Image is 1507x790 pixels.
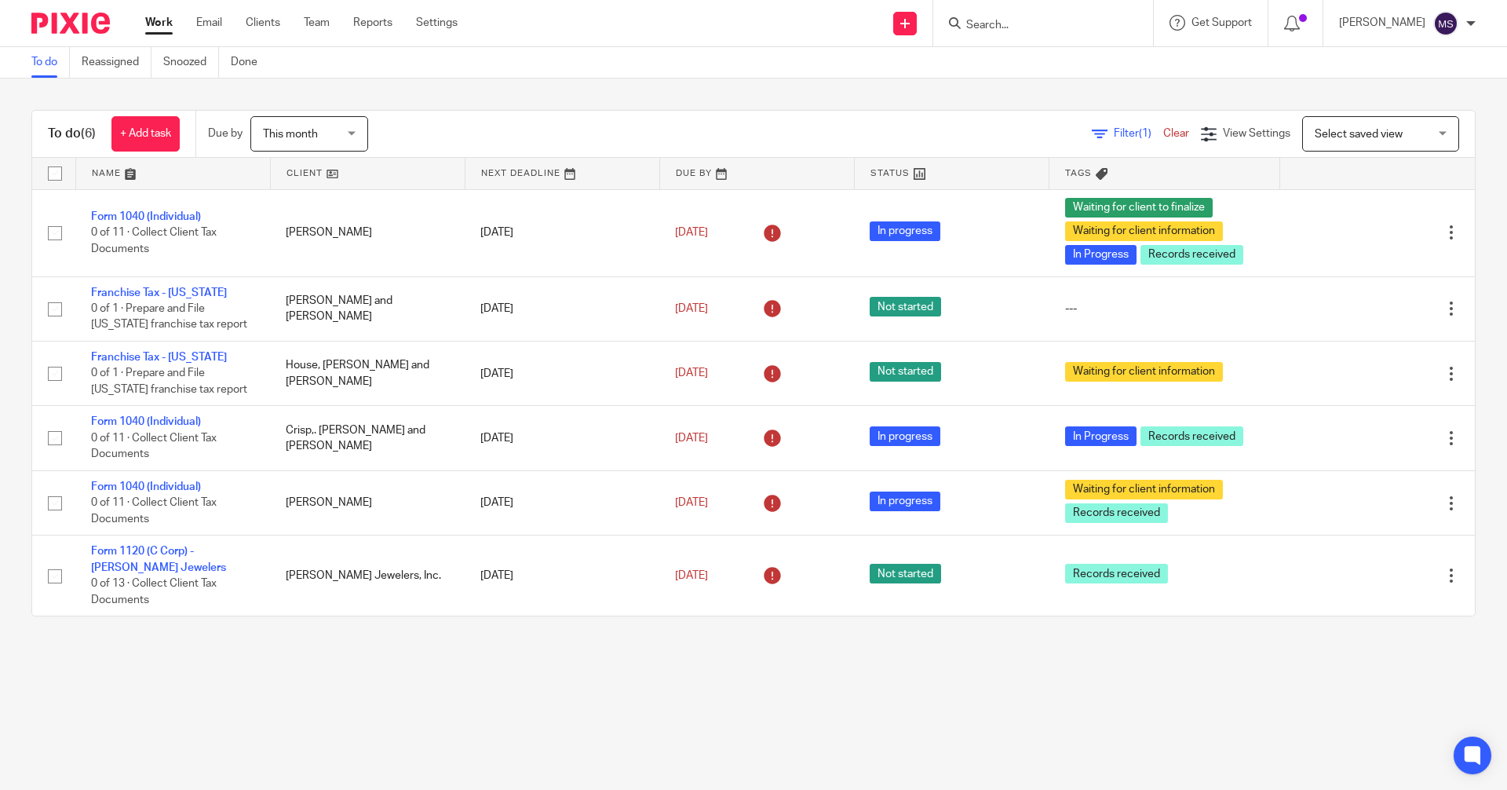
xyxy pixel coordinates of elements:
span: In Progress [1065,426,1137,446]
span: This month [263,129,318,140]
td: [DATE] [465,470,659,535]
a: + Add task [111,116,180,152]
span: Records received [1140,245,1243,265]
td: [DATE] [465,536,659,616]
span: Not started [870,564,941,583]
td: Crisp,. [PERSON_NAME] and [PERSON_NAME] [270,406,465,470]
a: Reassigned [82,47,151,78]
a: Done [231,47,269,78]
a: Form 1040 (Individual) [91,211,201,222]
span: 0 of 11 · Collect Client Tax Documents [91,497,217,525]
span: Get Support [1191,17,1252,28]
p: Due by [208,126,243,141]
span: Records received [1065,503,1168,523]
span: 0 of 11 · Collect Client Tax Documents [91,227,217,254]
img: Pixie [31,13,110,34]
span: In progress [870,426,940,446]
span: 0 of 11 · Collect Client Tax Documents [91,433,217,460]
span: Waiting for client information [1065,480,1223,499]
span: In progress [870,221,940,241]
span: Waiting for client information [1065,362,1223,382]
span: Not started [870,362,941,382]
td: [DATE] [465,406,659,470]
span: Records received [1140,426,1243,446]
h1: To do [48,126,96,142]
a: Form 1040 (Individual) [91,416,201,427]
span: Select saved view [1315,129,1403,140]
span: 0 of 1 · Prepare and File [US_STATE] franchise tax report [91,368,247,396]
span: [DATE] [675,368,708,379]
div: --- [1065,301,1264,316]
span: Filter [1114,128,1163,139]
td: [DATE] [465,276,659,341]
a: Clients [246,15,280,31]
img: svg%3E [1433,11,1458,36]
a: Work [145,15,173,31]
span: [DATE] [675,303,708,314]
td: House, [PERSON_NAME] and [PERSON_NAME] [270,341,465,405]
a: To do [31,47,70,78]
span: Tags [1065,169,1092,177]
span: (1) [1139,128,1151,139]
span: (6) [81,127,96,140]
span: [DATE] [675,497,708,508]
a: Franchise Tax - [US_STATE] [91,352,227,363]
span: View Settings [1223,128,1290,139]
span: 0 of 13 · Collect Client Tax Documents [91,578,217,605]
td: [DATE] [465,341,659,405]
span: Not started [870,297,941,316]
span: In progress [870,492,940,511]
td: [PERSON_NAME] and [PERSON_NAME] [270,276,465,341]
a: Form 1120 (C Corp) - [PERSON_NAME] Jewelers [91,546,226,572]
span: [DATE] [675,433,708,444]
span: 0 of 1 · Prepare and File [US_STATE] franchise tax report [91,303,247,331]
a: Franchise Tax - [US_STATE] [91,287,227,298]
input: Search [965,19,1106,33]
a: Snoozed [163,47,219,78]
p: [PERSON_NAME] [1339,15,1425,31]
span: Waiting for client information [1065,221,1223,241]
a: Reports [353,15,392,31]
td: [PERSON_NAME] [270,189,465,276]
a: Form 1040 (Individual) [91,481,201,492]
span: In Progress [1065,245,1137,265]
a: Clear [1163,128,1189,139]
span: Records received [1065,564,1168,583]
span: Waiting for client to finalize [1065,198,1213,218]
td: [PERSON_NAME] Jewelers, Inc. [270,536,465,616]
td: [PERSON_NAME] [270,470,465,535]
a: Settings [416,15,458,31]
span: [DATE] [675,570,708,581]
a: Email [196,15,222,31]
span: [DATE] [675,227,708,238]
a: Team [304,15,330,31]
td: [DATE] [465,189,659,276]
